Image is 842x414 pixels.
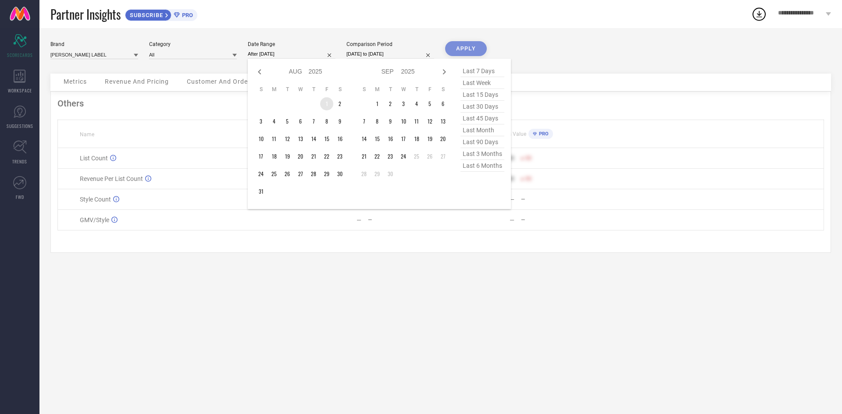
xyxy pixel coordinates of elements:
[397,132,410,145] td: Wed Sep 17 2025
[320,150,333,163] td: Fri Aug 22 2025
[384,167,397,180] td: Tue Sep 30 2025
[57,98,824,109] div: Others
[105,78,169,85] span: Revenue And Pricing
[320,167,333,180] td: Fri Aug 29 2025
[268,150,281,163] td: Mon Aug 18 2025
[371,167,384,180] td: Mon Sep 29 2025
[436,115,450,128] td: Sat Sep 13 2025
[384,132,397,145] td: Tue Sep 16 2025
[460,101,504,113] span: last 30 days
[410,115,423,128] td: Thu Sep 11 2025
[294,86,307,93] th: Wednesday
[436,86,450,93] th: Saturday
[371,150,384,163] td: Mon Sep 22 2025
[50,41,138,47] div: Brand
[268,132,281,145] td: Mon Aug 11 2025
[397,150,410,163] td: Wed Sep 24 2025
[16,194,24,200] span: FWD
[371,115,384,128] td: Mon Sep 08 2025
[268,115,281,128] td: Mon Aug 04 2025
[254,150,268,163] td: Sun Aug 17 2025
[384,97,397,110] td: Tue Sep 02 2025
[397,97,410,110] td: Wed Sep 03 2025
[254,67,265,77] div: Previous month
[423,86,436,93] th: Friday
[320,86,333,93] th: Friday
[384,115,397,128] td: Tue Sep 09 2025
[281,150,294,163] td: Tue Aug 19 2025
[268,167,281,180] td: Mon Aug 25 2025
[294,115,307,128] td: Wed Aug 06 2025
[80,175,143,182] span: Revenue Per List Count
[187,78,254,85] span: Customer And Orders
[410,150,423,163] td: Thu Sep 25 2025
[423,132,436,145] td: Fri Sep 19 2025
[436,150,450,163] td: Sat Sep 27 2025
[357,132,371,145] td: Sun Sep 14 2025
[12,158,27,165] span: TRENDS
[333,115,346,128] td: Sat Aug 09 2025
[254,185,268,198] td: Sun Aug 31 2025
[307,115,320,128] td: Thu Aug 07 2025
[320,115,333,128] td: Fri Aug 08 2025
[333,86,346,93] th: Saturday
[436,132,450,145] td: Sat Sep 20 2025
[149,41,237,47] div: Category
[268,86,281,93] th: Monday
[254,86,268,93] th: Sunday
[521,217,593,223] div: —
[346,41,434,47] div: Comparison Period
[460,148,504,160] span: last 3 months
[460,113,504,124] span: last 45 days
[281,86,294,93] th: Tuesday
[357,167,371,180] td: Sun Sep 28 2025
[537,131,549,137] span: PRO
[751,6,767,22] div: Open download list
[397,115,410,128] td: Wed Sep 10 2025
[460,89,504,101] span: last 15 days
[80,155,108,162] span: List Count
[371,97,384,110] td: Mon Sep 01 2025
[460,77,504,89] span: last week
[521,196,593,202] div: —
[333,167,346,180] td: Sat Aug 30 2025
[281,132,294,145] td: Tue Aug 12 2025
[8,87,32,94] span: WORKSPACE
[307,86,320,93] th: Thursday
[410,86,423,93] th: Thursday
[7,52,33,58] span: SCORECARDS
[180,12,193,18] span: PRO
[281,167,294,180] td: Tue Aug 26 2025
[439,67,450,77] div: Next month
[254,167,268,180] td: Sun Aug 24 2025
[80,196,111,203] span: Style Count
[436,97,450,110] td: Sat Sep 06 2025
[423,115,436,128] td: Fri Sep 12 2025
[248,41,335,47] div: Date Range
[384,86,397,93] th: Tuesday
[410,97,423,110] td: Thu Sep 04 2025
[333,132,346,145] td: Sat Aug 16 2025
[125,12,165,18] span: SUBSCRIBE
[80,216,109,223] span: GMV/Style
[7,123,33,129] span: SUGGESTIONS
[368,217,440,223] div: —
[460,160,504,172] span: last 6 months
[50,5,121,23] span: Partner Insights
[357,216,361,223] div: —
[423,97,436,110] td: Fri Sep 05 2025
[371,132,384,145] td: Mon Sep 15 2025
[460,136,504,148] span: last 90 days
[423,150,436,163] td: Fri Sep 26 2025
[525,155,532,161] span: 50
[357,115,371,128] td: Sun Sep 07 2025
[397,86,410,93] th: Wednesday
[294,150,307,163] td: Wed Aug 20 2025
[371,86,384,93] th: Monday
[346,50,434,59] input: Select comparison period
[510,216,514,223] div: —
[125,7,197,21] a: SUBSCRIBEPRO
[320,97,333,110] td: Fri Aug 01 2025
[307,150,320,163] td: Thu Aug 21 2025
[384,150,397,163] td: Tue Sep 23 2025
